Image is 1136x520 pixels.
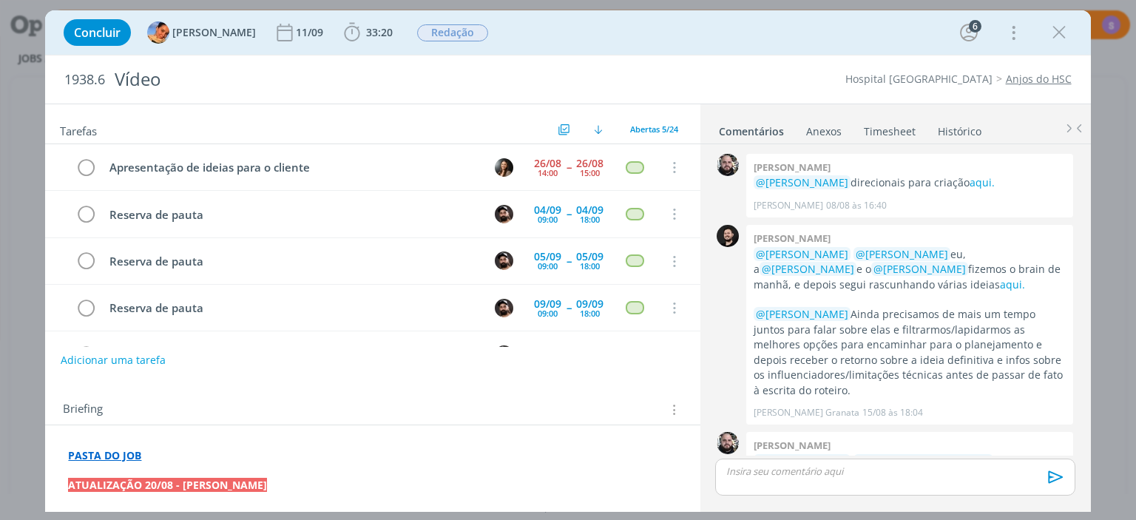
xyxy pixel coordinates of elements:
button: B [493,250,515,272]
img: B [495,299,513,317]
span: -- [567,209,571,219]
span: @[PERSON_NAME] [756,454,848,468]
span: Briefing [63,400,103,419]
a: PASTA DO JOB [68,448,141,462]
span: -- [567,303,571,313]
div: 18:00 [580,215,600,223]
span: Tarefas [60,121,97,138]
span: @[PERSON_NAME] [762,262,854,276]
div: Reserva de pauta [103,206,481,224]
div: Reserva de pauta [103,346,481,365]
p: direcionais para criação [754,175,1066,190]
div: Apresentação de ideias para o cliente [103,158,481,177]
span: 1938.6 [64,72,105,88]
button: 6 [957,21,981,44]
img: B [495,158,513,177]
img: L [147,21,169,44]
div: dialog [45,10,1090,512]
span: @[PERSON_NAME] Granata [856,454,991,468]
span: Abertas 5/24 [630,124,678,135]
button: B [493,156,515,178]
span: 08/08 às 16:40 [826,199,887,212]
span: @[PERSON_NAME] [756,307,848,321]
b: [PERSON_NAME] [754,232,831,245]
img: B [495,205,513,223]
p: Ainda precisamos de mais um tempo juntos para falar sobre elas e filtrarmos/lapidarmos as melhore... [754,307,1066,398]
b: [PERSON_NAME] [754,161,831,174]
div: 26/08 [534,158,561,169]
a: Comentários [718,118,785,139]
div: 05/09 [534,251,561,262]
img: G [717,432,739,454]
strong: ATUALIZAÇÃO 20/08 - [PERSON_NAME] [68,478,267,492]
button: B [493,203,515,225]
span: -- [567,162,571,172]
span: @[PERSON_NAME] [756,247,848,261]
div: Reserva de pauta [103,299,481,317]
button: L[PERSON_NAME] [147,21,256,44]
div: 09:00 [538,215,558,223]
div: 18:00 [580,309,600,317]
div: 09:00 [538,309,558,317]
div: 12/09 [534,345,561,356]
img: G [717,154,739,176]
div: 14:00 [538,169,558,177]
a: Timesheet [863,118,916,139]
span: @[PERSON_NAME] [756,175,848,189]
p: [PERSON_NAME] [754,199,823,212]
button: B [493,343,515,365]
button: Adicionar uma tarefa [60,347,166,374]
span: Redação [417,24,488,41]
b: [PERSON_NAME] [754,439,831,452]
span: @[PERSON_NAME] [856,247,948,261]
div: Reserva de pauta [103,252,481,271]
span: [PERSON_NAME] [172,27,256,38]
div: 15:00 [580,169,600,177]
p: deixei no briefing alguns direcionais sobre as ideias que entendo mais viáveis. [754,454,1066,515]
a: aqui. [970,175,995,189]
div: 12/09 [576,345,603,356]
div: Anexos [806,124,842,139]
a: Hospital [GEOGRAPHIC_DATA] [845,72,993,86]
div: 04/09 [576,205,603,215]
div: 09/09 [534,299,561,309]
div: 18:00 [580,262,600,270]
p: [PERSON_NAME] Granata [754,406,859,419]
span: 15/08 às 18:04 [862,406,923,419]
img: B [495,345,513,364]
div: 09:00 [538,262,558,270]
div: 6 [969,20,981,33]
img: B [717,225,739,247]
img: arrow-down.svg [594,125,603,134]
button: Concluir [64,19,131,46]
div: 04/09 [534,205,561,215]
span: Concluir [74,27,121,38]
button: Redação [416,24,489,42]
div: 05/09 [576,251,603,262]
span: 33:20 [366,25,393,39]
button: 33:20 [340,21,396,44]
div: Vídeo [108,61,646,98]
button: B [493,297,515,319]
p: eu, a e o fizemos o brain de manhã, e depois segui rascunhando várias ideias [754,247,1066,292]
span: @[PERSON_NAME] [873,262,966,276]
span: -- [567,256,571,266]
div: 09/09 [576,299,603,309]
a: Histórico [937,118,982,139]
a: aqui. [1000,277,1025,291]
div: 11/09 [296,27,326,38]
img: B [495,251,513,270]
div: 26/08 [576,158,603,169]
a: Anjos do HSC [1006,72,1072,86]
